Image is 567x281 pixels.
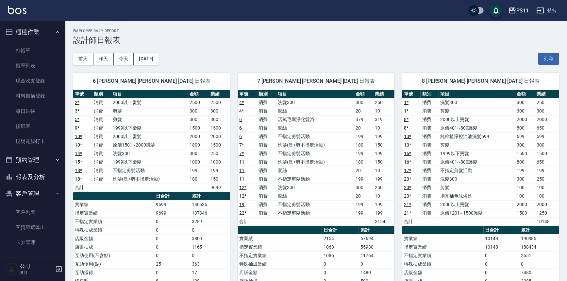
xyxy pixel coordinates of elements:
[81,78,222,84] span: 6 [PERSON_NAME] [PERSON_NAME] [DATE] 日報表
[3,43,63,58] a: 打帳單
[515,200,535,209] td: 2000
[154,251,190,260] td: 0
[534,5,559,17] button: 登出
[373,217,394,226] td: 2154
[515,158,535,166] td: 800
[257,149,276,158] td: 消費
[238,251,322,260] td: 不指定實業績
[238,243,322,251] td: 指定實業績
[3,235,63,250] a: 卡券管理
[240,125,242,131] a: 6
[257,124,276,132] td: 消費
[209,98,230,107] td: 2500
[439,192,515,200] td: 增亮補色沫浴洗
[515,149,535,158] td: 1500
[538,53,559,65] button: 列印
[439,200,515,209] td: 2000以上燙髮
[257,200,276,209] td: 消費
[3,220,63,235] a: 客資篩選匯出
[421,192,439,200] td: 消費
[209,175,230,183] td: 150
[535,200,559,209] td: 2000
[92,132,111,141] td: 消費
[240,168,245,173] a: 11
[111,149,188,158] td: 洗髮300
[238,217,257,226] td: 合計
[354,132,374,141] td: 199
[73,90,92,98] th: 單號
[209,107,230,115] td: 300
[276,115,354,124] td: 活氧毛囊淨化髮浴
[359,226,394,235] th: 累計
[354,115,374,124] td: 379
[190,243,230,251] td: 1165
[209,166,230,175] td: 199
[188,158,209,166] td: 1000
[519,226,559,235] th: 累計
[3,24,63,41] button: 櫃檯作業
[240,159,245,165] a: 11
[188,124,209,132] td: 1500
[373,107,394,115] td: 10
[439,166,515,175] td: 不指定剪髮活動
[209,115,230,124] td: 300
[111,141,188,149] td: 原價1501~2000護髮
[188,149,209,158] td: 300
[402,251,483,260] td: 不指定實業績
[238,90,257,98] th: 單號
[535,98,559,107] td: 250
[111,107,188,115] td: 剪髮
[257,141,276,149] td: 消費
[373,166,394,175] td: 10
[3,185,63,202] button: 客戶管理
[190,251,230,260] td: 0
[276,98,354,107] td: 洗髮300
[322,251,359,260] td: 1086
[240,117,242,122] a: 6
[354,98,374,107] td: 300
[519,234,559,243] td: 190985
[354,158,374,166] td: 180
[373,132,394,141] td: 199
[535,107,559,115] td: 300
[276,158,354,166] td: 洗髮(洗+剪不指定活動)
[92,158,111,166] td: 消費
[373,175,394,183] td: 199
[373,98,394,107] td: 250
[515,115,535,124] td: 2000
[190,217,230,226] td: 3289
[535,132,559,141] td: 599
[190,226,230,234] td: 0
[421,183,439,192] td: 消費
[373,149,394,158] td: 199
[359,234,394,243] td: 67694
[240,176,245,182] a: 11
[73,200,154,209] td: 實業績
[111,166,188,175] td: 不指定剪髮活動
[354,200,374,209] td: 199
[439,107,515,115] td: 剪髮
[238,90,395,226] table: a dense table
[515,166,535,175] td: 199
[354,192,374,200] td: 20
[322,234,359,243] td: 2154
[276,192,354,200] td: 潤絲
[209,132,230,141] td: 2000
[535,90,559,98] th: 業績
[92,141,111,149] td: 消費
[421,200,439,209] td: 消費
[373,115,394,124] td: 319
[439,124,515,132] td: 原價401~800護髮
[238,268,322,277] td: 店販金額
[276,107,354,115] td: 潤絲
[3,134,63,149] a: 現場電腦打卡
[92,175,111,183] td: 消費
[188,166,209,175] td: 199
[154,200,190,209] td: 9699
[209,124,230,132] td: 1500
[359,243,394,251] td: 55930
[439,158,515,166] td: 原價401~800護髮
[257,158,276,166] td: 消費
[154,234,190,243] td: 0
[421,98,439,107] td: 消費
